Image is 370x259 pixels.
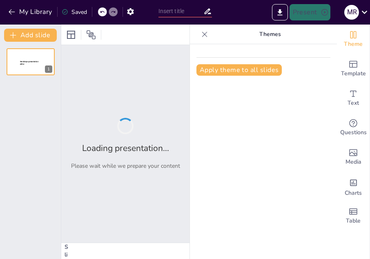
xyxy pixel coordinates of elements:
[158,5,203,17] input: Insert title
[340,128,367,137] span: Questions
[82,142,169,154] h2: Loading presentation...
[45,65,52,73] div: 1
[7,48,55,75] div: 1
[337,83,370,113] div: Add text boxes
[337,25,370,54] div: Change the overall theme
[290,4,330,20] button: Present
[337,54,370,83] div: Add ready made slides
[65,28,78,41] div: Layout
[20,61,38,65] span: Sendsteps presentation editor
[196,64,282,76] button: Apply theme to all slides
[71,162,180,170] p: Please wait while we prepare your content
[337,201,370,231] div: Add a table
[337,113,370,142] div: Get real-time input from your audience
[272,4,288,20] button: Export to PowerPoint
[211,25,329,44] p: Themes
[346,216,361,225] span: Table
[337,172,370,201] div: Add charts and graphs
[62,8,87,16] div: Saved
[341,69,366,78] span: Template
[345,158,361,167] span: Media
[344,5,359,20] div: M R
[348,99,359,108] span: Text
[344,4,359,20] button: M R
[345,189,362,198] span: Charts
[86,30,96,40] span: Position
[344,40,363,49] span: Theme
[6,5,56,18] button: My Library
[4,29,57,42] button: Add slide
[337,142,370,172] div: Add images, graphics, shapes or video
